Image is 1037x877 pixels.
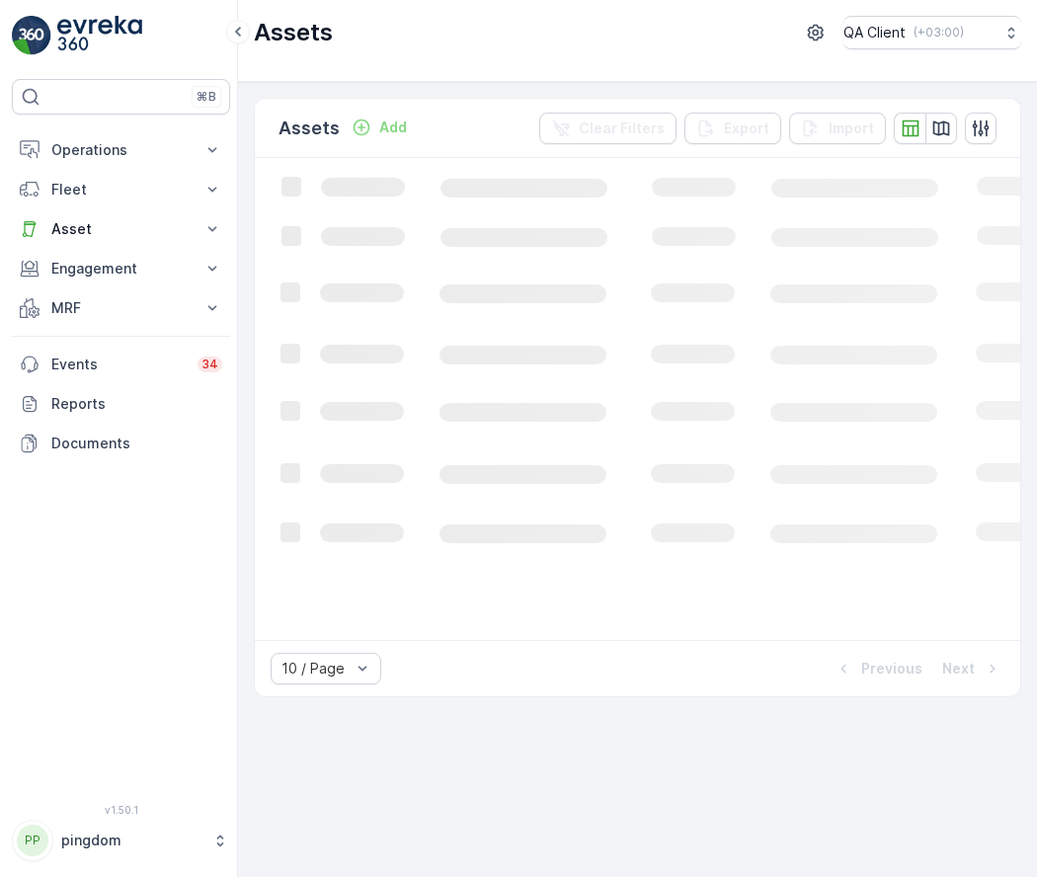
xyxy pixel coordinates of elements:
[51,259,191,279] p: Engagement
[12,209,230,249] button: Asset
[12,249,230,288] button: Engagement
[379,118,407,137] p: Add
[861,659,922,678] p: Previous
[51,140,191,160] p: Operations
[724,119,769,138] p: Export
[940,657,1004,680] button: Next
[684,113,781,144] button: Export
[51,180,191,199] p: Fleet
[12,288,230,328] button: MRF
[12,820,230,861] button: PPpingdom
[914,25,964,40] p: ( +03:00 )
[789,113,886,144] button: Import
[12,16,51,55] img: logo
[17,825,48,856] div: PP
[12,345,230,384] a: Events34
[12,130,230,170] button: Operations
[201,357,218,372] p: 34
[279,115,340,142] p: Assets
[12,804,230,816] span: v 1.50.1
[832,657,924,680] button: Previous
[61,831,202,850] p: pingdom
[843,23,906,42] p: QA Client
[843,16,1021,49] button: QA Client(+03:00)
[344,116,415,139] button: Add
[57,16,142,55] img: logo_light-DOdMpM7g.png
[12,384,230,424] a: Reports
[12,170,230,209] button: Fleet
[197,89,216,105] p: ⌘B
[579,119,665,138] p: Clear Filters
[51,434,222,453] p: Documents
[51,355,186,374] p: Events
[942,659,975,678] p: Next
[51,298,191,318] p: MRF
[51,219,191,239] p: Asset
[539,113,677,144] button: Clear Filters
[12,424,230,463] a: Documents
[254,17,333,48] p: Assets
[829,119,874,138] p: Import
[51,394,222,414] p: Reports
